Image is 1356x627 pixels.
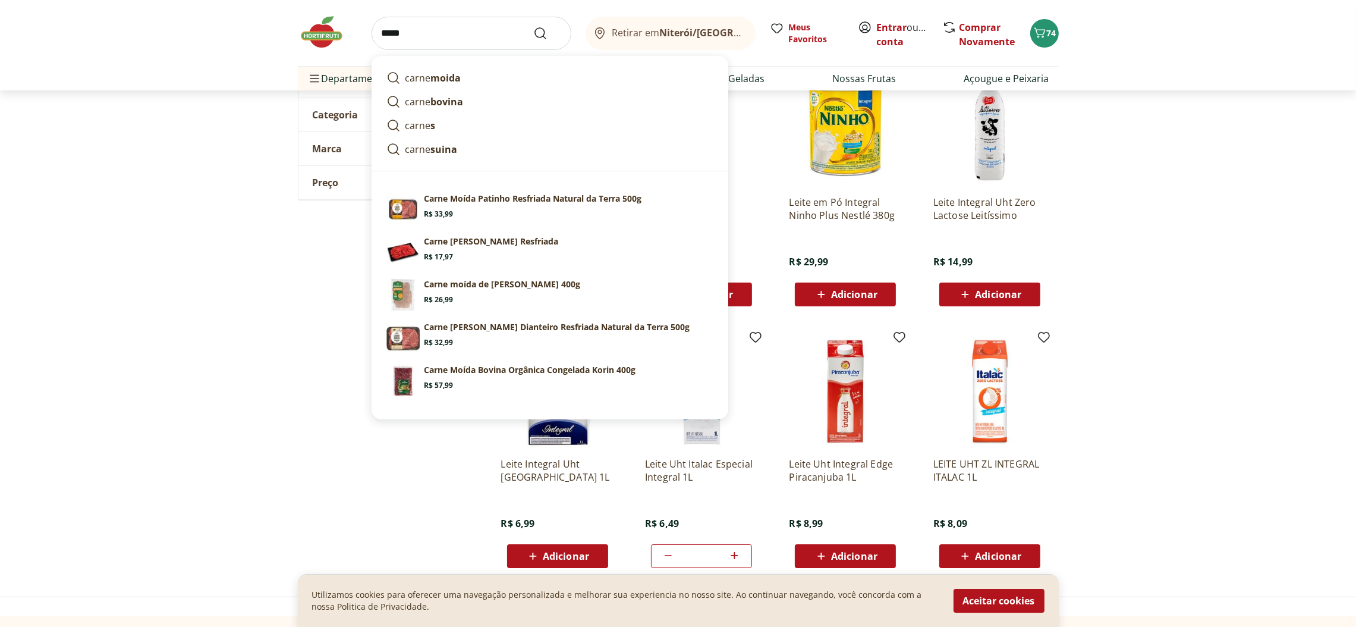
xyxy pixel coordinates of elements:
span: Departamentos [307,64,393,93]
a: carnebovina [382,90,718,114]
span: Preço [313,177,339,189]
a: Carne Moída Bovina ResfriadaCarne [PERSON_NAME] ResfriadaR$ 17,97 [382,231,718,274]
img: Leite em Pó Integral Ninho Plus Nestlé 380g [789,73,902,186]
span: Marca [313,143,342,155]
img: Hortifruti [298,14,357,50]
span: R$ 57,99 [424,381,454,390]
button: Carrinho [1030,19,1059,48]
b: Niterói/[GEOGRAPHIC_DATA] [659,26,795,39]
p: Carne [PERSON_NAME] Resfriada [424,236,559,247]
strong: suina [431,143,458,156]
span: Categoria [313,109,358,121]
button: Menu [307,64,322,93]
a: Leite Integral Uht Zero Lactose Leitíssimo [933,196,1046,222]
span: Retirar em [612,27,743,38]
img: Leite Integral Uht Zero Lactose Leitíssimo [933,73,1046,186]
span: Meus Favoritos [789,21,844,45]
span: ou [877,20,930,49]
p: carne [405,142,458,156]
a: Nossas Frutas [832,71,896,86]
span: R$ 6,49 [645,517,679,530]
span: 74 [1047,27,1056,39]
p: Utilizamos cookies para oferecer uma navegação personalizada e melhorar sua experiencia no nosso ... [312,589,939,613]
a: carnemoida [382,66,718,90]
input: search [372,17,571,50]
span: Adicionar [975,290,1021,299]
a: Criar conta [877,21,942,48]
button: Adicionar [939,283,1040,306]
button: Adicionar [507,544,608,568]
a: Leite Integral Uht [GEOGRAPHIC_DATA] 1L [501,457,614,484]
p: carne [405,118,436,133]
span: R$ 14,99 [933,255,973,268]
img: Carne Moída Patinho Resfriada Natural da Terra 500g [386,193,420,226]
a: Comprar Novamente [959,21,1015,48]
a: PrincipalCarne Moída Bovina Orgânica Congelada Korin 400gR$ 57,99 [382,359,718,402]
span: R$ 6,99 [501,517,535,530]
button: Adicionar [795,283,896,306]
p: Carne Moída Patinho Resfriada Natural da Terra 500g [424,193,642,205]
button: Preço [298,166,477,199]
strong: bovina [431,95,464,108]
span: R$ 26,99 [424,295,454,305]
a: Meus Favoritos [770,21,844,45]
button: Adicionar [795,544,896,568]
a: carnes [382,114,718,137]
a: carnesuina [382,137,718,161]
a: Carne Moída Bovina Dianteiro Resfriada Natural da Terra 500gCarne [PERSON_NAME] Dianteiro Resfria... [382,316,718,359]
span: R$ 33,99 [424,209,454,219]
a: Leite em Pó Integral Ninho Plus Nestlé 380g [789,196,902,222]
img: Carne Moída Bovina Resfriada [386,236,420,269]
button: Categoria [298,98,477,131]
p: Carne [PERSON_NAME] Dianteiro Resfriada Natural da Terra 500g [424,321,690,333]
img: LEITE UHT ZL INTEGRAL ITALAC 1L [933,335,1046,448]
button: Marca [298,132,477,165]
span: R$ 29,99 [789,255,828,268]
span: R$ 8,99 [789,517,823,530]
p: Carne moída de [PERSON_NAME] 400g [424,278,581,290]
a: Leite Uht Integral Edge Piracanjuba 1L [789,457,902,484]
button: Adicionar [939,544,1040,568]
strong: moida [431,71,461,84]
img: Leite Uht Integral Edge Piracanjuba 1L [789,335,902,448]
a: Carne moída de [PERSON_NAME] 400gR$ 26,99 [382,274,718,316]
span: R$ 17,97 [424,252,454,262]
a: Entrar [877,21,907,34]
a: Leite Uht Italac Especial Integral 1L [645,457,758,484]
button: Aceitar cookies [954,589,1044,613]
span: Adicionar [975,551,1021,561]
img: Principal [386,364,420,397]
p: carne [405,95,464,109]
span: Adicionar [831,551,877,561]
span: R$ 8,09 [933,517,967,530]
span: R$ 32,99 [424,338,454,347]
span: Adicionar [831,290,877,299]
a: Açougue e Peixaria [964,71,1049,86]
span: Adicionar [543,551,589,561]
button: Retirar emNiterói/[GEOGRAPHIC_DATA] [586,17,756,50]
img: Carne Moída Bovina Dianteiro Resfriada Natural da Terra 500g [386,321,420,355]
strong: s [431,119,436,132]
p: carne [405,71,461,85]
a: LEITE UHT ZL INTEGRAL ITALAC 1L [933,457,1046,484]
a: Carne Moída Patinho Resfriada Natural da Terra 500gCarne Moída Patinho Resfriada Natural da Terra... [382,188,718,231]
button: Submit Search [533,26,562,40]
p: Carne Moída Bovina Orgânica Congelada Korin 400g [424,364,636,376]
